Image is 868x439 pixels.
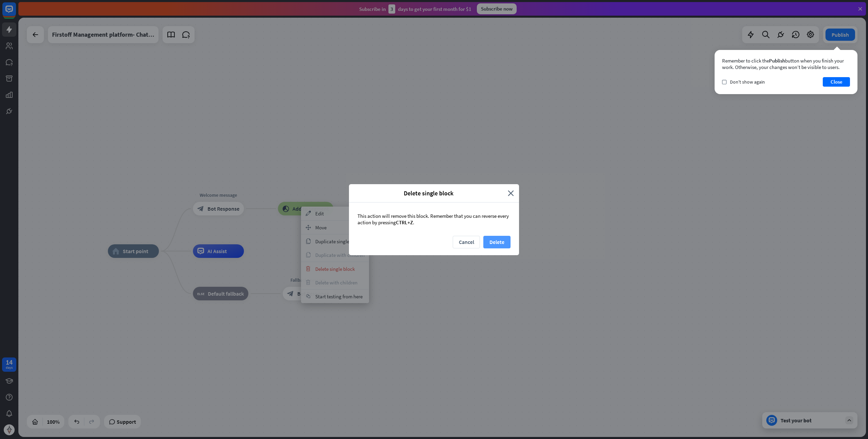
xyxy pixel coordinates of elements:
[483,236,511,248] button: Delete
[396,219,413,226] span: CTRL+Z
[5,3,26,23] button: Open LiveChat chat widget
[453,236,480,248] button: Cancel
[769,57,785,64] span: Publish
[730,79,765,85] span: Don't show again
[823,77,850,87] button: Close
[722,57,850,70] div: Remember to click the button when you finish your work. Otherwise, your changes won’t be visible ...
[349,203,519,236] div: This action will remove this block. Remember that you can reverse every action by pressing .
[508,189,514,197] i: close
[354,189,503,197] span: Delete single block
